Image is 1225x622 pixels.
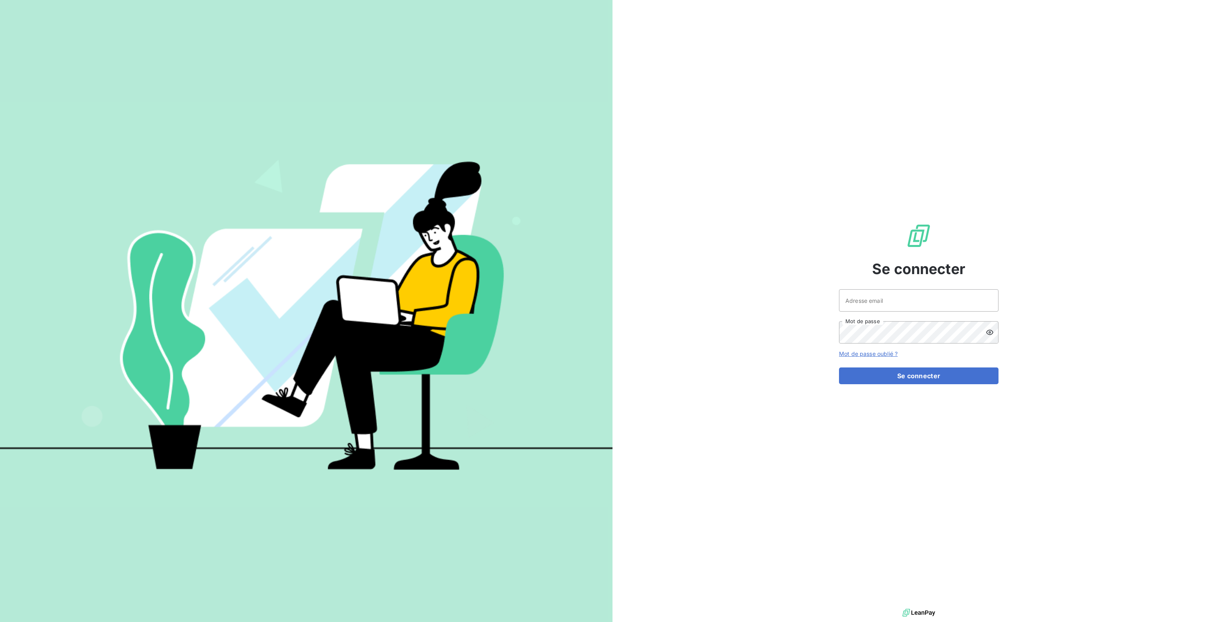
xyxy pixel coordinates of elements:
img: Logo LeanPay [906,223,932,249]
button: Se connecter [839,367,999,384]
input: placeholder [839,289,999,312]
span: Se connecter [872,258,965,280]
a: Mot de passe oublié ? [839,350,898,357]
img: logo [902,607,935,619]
